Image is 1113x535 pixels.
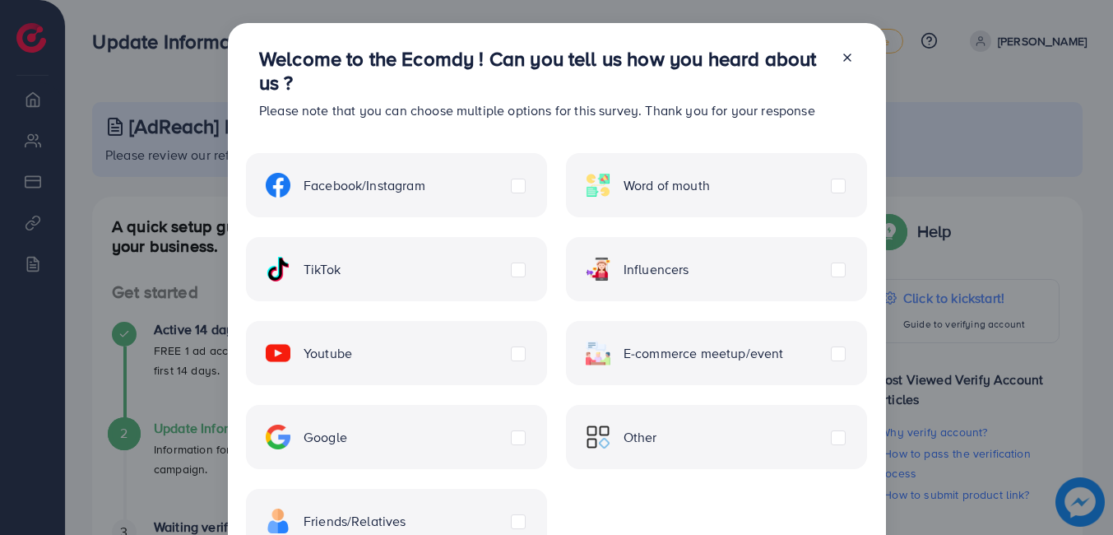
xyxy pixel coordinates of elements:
img: ic-other.99c3e012.svg [586,425,610,449]
img: ic-influencers.a620ad43.svg [586,257,610,281]
h3: Welcome to the Ecomdy ! Can you tell us how you heard about us ? [259,47,828,95]
span: E-commerce meetup/event [624,344,784,363]
img: ic-google.5bdd9b68.svg [266,425,290,449]
img: ic-freind.8e9a9d08.svg [266,509,290,533]
img: ic-tiktok.4b20a09a.svg [266,257,290,281]
span: Friends/Relatives [304,512,406,531]
img: ic-youtube.715a0ca2.svg [266,341,290,365]
span: Word of mouth [624,176,710,195]
span: Other [624,428,657,447]
span: Youtube [304,344,352,363]
img: ic-facebook.134605ef.svg [266,173,290,198]
span: Facebook/Instagram [304,176,425,195]
span: TikTok [304,260,341,279]
img: ic-ecommerce.d1fa3848.svg [586,341,610,365]
img: ic-word-of-mouth.a439123d.svg [586,173,610,198]
span: Google [304,428,347,447]
span: Influencers [624,260,689,279]
p: Please note that you can choose multiple options for this survey. Thank you for your response [259,100,828,120]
